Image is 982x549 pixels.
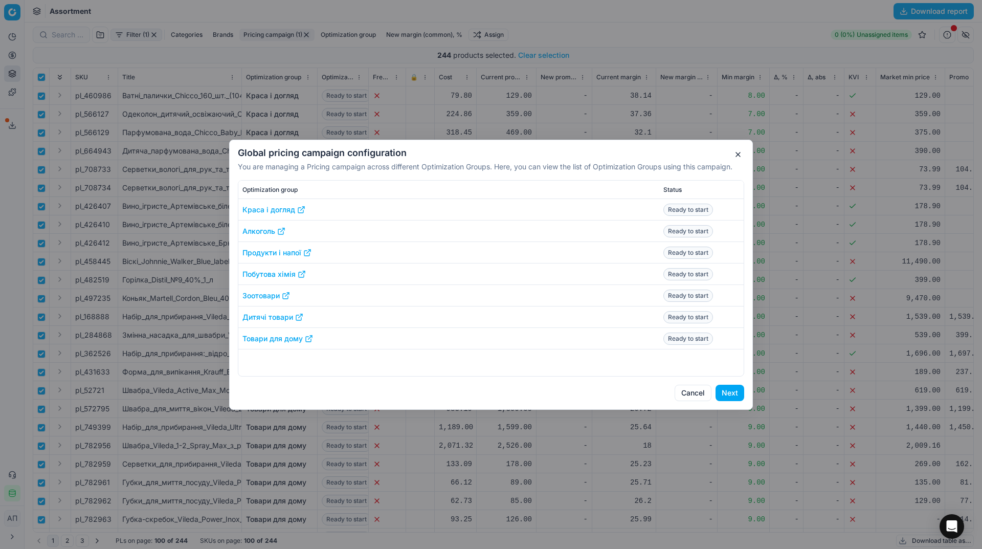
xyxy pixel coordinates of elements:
span: Ready to start [663,268,713,280]
a: Алкоголь [242,226,285,236]
span: Ready to start [663,246,713,258]
span: Ready to start [663,225,713,237]
a: Продукти і напої [242,247,311,257]
span: Ready to start [663,332,713,344]
span: Ready to start [663,311,713,323]
p: You are managing a Pricing campaign across different Optimization Groups. Here, you can view the ... [238,162,744,172]
a: Дитячі товари [242,312,303,322]
button: Cancel [675,385,711,401]
a: Побутова хімія [242,269,306,279]
button: Next [716,385,744,401]
span: Optimization group [242,185,298,193]
span: Status [663,185,682,193]
span: Ready to start [663,203,713,215]
span: Ready to start [663,289,713,301]
a: Зоотовари [242,290,290,300]
h2: Global pricing campaign configuration [238,148,744,158]
a: Товари для дому [242,333,313,343]
a: Краса і догляд [242,204,305,214]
